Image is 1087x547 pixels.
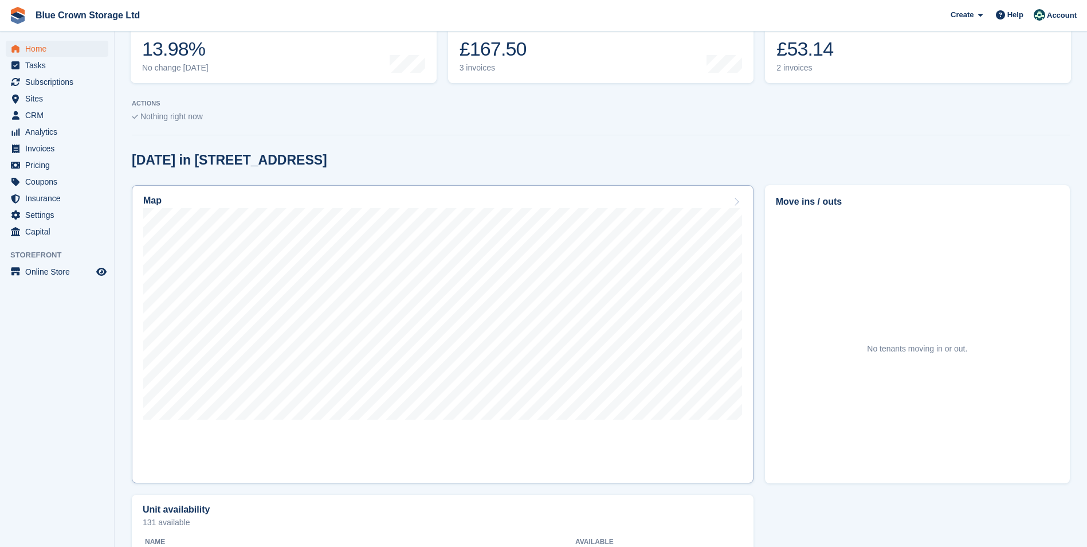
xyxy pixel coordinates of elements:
[6,207,108,223] a: menu
[25,207,94,223] span: Settings
[131,10,437,83] a: Occupancy 13.98% No change [DATE]
[25,264,94,280] span: Online Store
[1047,10,1077,21] span: Account
[6,140,108,157] a: menu
[6,157,108,173] a: menu
[6,174,108,190] a: menu
[10,249,114,261] span: Storefront
[25,224,94,240] span: Capital
[460,63,545,73] div: 3 invoices
[6,57,108,73] a: menu
[143,518,743,526] p: 131 available
[776,37,855,61] div: £53.14
[132,153,327,168] h2: [DATE] in [STREET_ADDRESS]
[143,505,210,515] h2: Unit availability
[132,100,1070,107] p: ACTIONS
[867,343,967,355] div: No tenants moving in or out.
[1007,9,1023,21] span: Help
[25,140,94,157] span: Invoices
[6,224,108,240] a: menu
[25,41,94,57] span: Home
[25,107,94,123] span: CRM
[6,74,108,90] a: menu
[25,91,94,107] span: Sites
[95,265,108,279] a: Preview store
[9,7,26,24] img: stora-icon-8386f47178a22dfd0bd8f6a31ec36ba5ce8667c1dd55bd0f319d3a0aa187defe.svg
[1034,9,1045,21] img: John Marshall
[6,91,108,107] a: menu
[25,190,94,206] span: Insurance
[140,112,203,121] span: Nothing right now
[776,195,1059,209] h2: Move ins / outs
[6,41,108,57] a: menu
[25,74,94,90] span: Subscriptions
[25,157,94,173] span: Pricing
[765,10,1071,83] a: Awaiting payment £53.14 2 invoices
[6,107,108,123] a: menu
[448,10,754,83] a: Month-to-date sales £167.50 3 invoices
[6,190,108,206] a: menu
[132,115,138,119] img: blank_slate_check_icon-ba018cac091ee9be17c0a81a6c232d5eb81de652e7a59be601be346b1b6ddf79.svg
[951,9,974,21] span: Create
[143,196,162,206] h2: Map
[142,37,209,61] div: 13.98%
[6,124,108,140] a: menu
[25,57,94,73] span: Tasks
[776,63,855,73] div: 2 invoices
[460,37,545,61] div: £167.50
[132,185,754,483] a: Map
[25,124,94,140] span: Analytics
[31,6,144,25] a: Blue Crown Storage Ltd
[142,63,209,73] div: No change [DATE]
[25,174,94,190] span: Coupons
[6,264,108,280] a: menu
